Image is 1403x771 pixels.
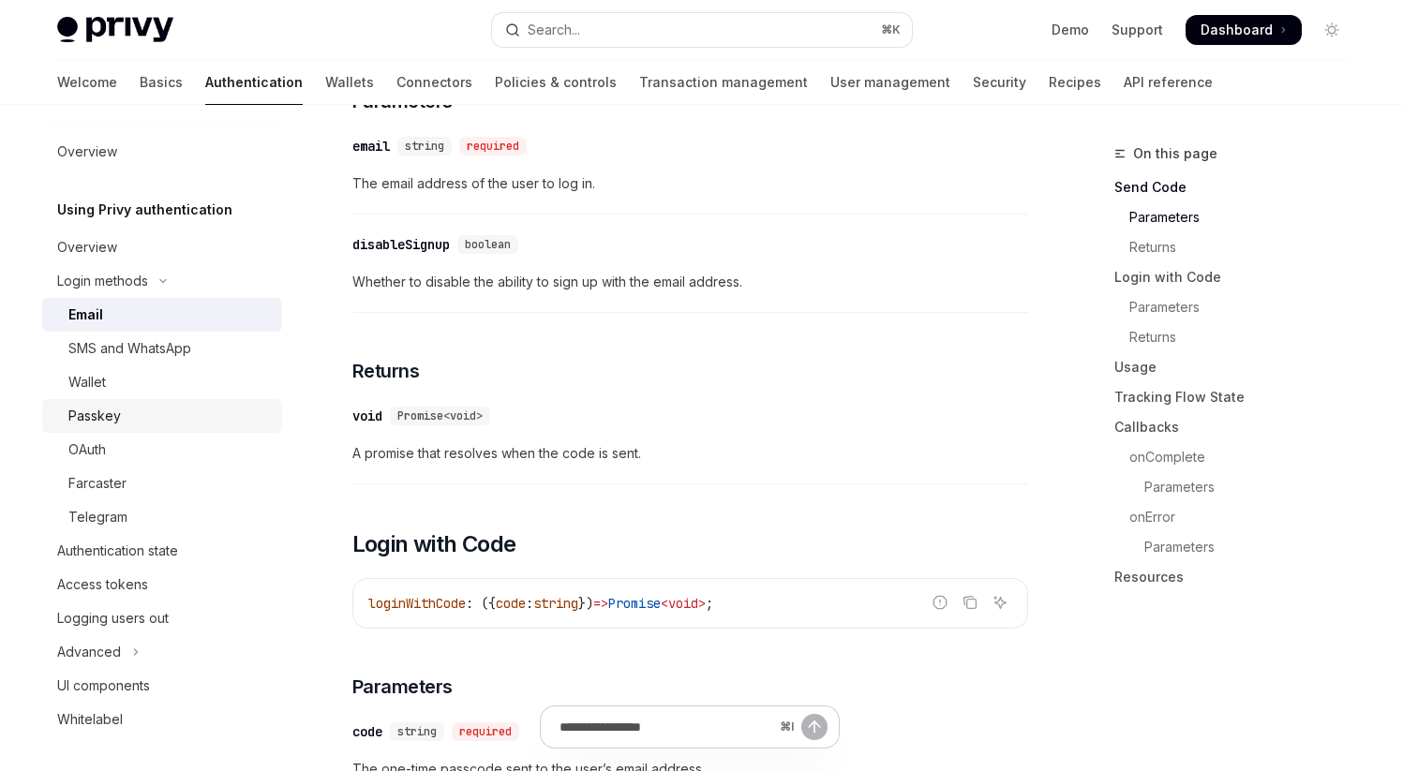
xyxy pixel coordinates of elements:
[706,595,713,612] span: ;
[661,595,668,612] span: <
[42,500,282,534] a: Telegram
[466,595,496,612] span: : ({
[801,714,828,740] button: Send message
[57,199,232,221] h5: Using Privy authentication
[68,472,127,495] div: Farcaster
[42,703,282,736] a: Whitelabel
[57,270,148,292] div: Login methods
[352,271,1028,293] span: Whether to disable the ability to sign up with the email address.
[205,60,303,105] a: Authentication
[1114,232,1362,262] a: Returns
[973,60,1026,105] a: Security
[1052,21,1089,39] a: Demo
[1112,21,1163,39] a: Support
[42,534,282,568] a: Authentication state
[42,399,282,433] a: Passkey
[57,60,117,105] a: Welcome
[495,60,617,105] a: Policies & controls
[1114,442,1362,472] a: onComplete
[1201,21,1273,39] span: Dashboard
[57,236,117,259] div: Overview
[42,601,282,635] a: Logging users out
[42,635,282,669] button: Toggle Advanced section
[526,595,533,612] span: :
[42,332,282,365] a: SMS and WhatsApp
[1124,60,1213,105] a: API reference
[57,641,121,663] div: Advanced
[405,139,444,154] span: string
[1114,562,1362,592] a: Resources
[988,590,1012,615] button: Ask AI
[1114,352,1362,382] a: Usage
[608,595,661,612] span: Promise
[1133,142,1217,165] span: On this page
[325,60,374,105] a: Wallets
[560,706,772,748] input: Ask a question...
[57,141,117,163] div: Overview
[42,433,282,467] a: OAuth
[42,264,282,298] button: Toggle Login methods section
[533,595,578,612] span: string
[368,595,466,612] span: loginWithCode
[68,337,191,360] div: SMS and WhatsApp
[68,438,106,461] div: OAuth
[1186,15,1302,45] a: Dashboard
[1114,172,1362,202] a: Send Code
[639,60,808,105] a: Transaction management
[492,13,912,47] button: Open search
[881,22,901,37] span: ⌘ K
[397,408,483,423] span: Promise<void>
[352,442,1028,465] span: A promise that resolves when the code is sent.
[68,506,127,528] div: Telegram
[396,60,472,105] a: Connectors
[1317,15,1347,45] button: Toggle dark mode
[958,590,982,615] button: Copy the contents from the code block
[57,540,178,562] div: Authentication state
[352,137,390,156] div: email
[42,135,282,169] a: Overview
[1114,322,1362,352] a: Returns
[1049,60,1101,105] a: Recipes
[459,137,527,156] div: required
[42,467,282,500] a: Farcaster
[42,568,282,601] a: Access tokens
[352,235,450,254] div: disableSignup
[465,237,511,252] span: boolean
[42,365,282,399] a: Wallet
[42,669,282,703] a: UI components
[68,371,106,393] div: Wallet
[668,595,698,612] span: void
[1114,532,1362,562] a: Parameters
[57,708,123,731] div: Whitelabel
[1114,382,1362,412] a: Tracking Flow State
[352,674,453,700] span: Parameters
[698,595,706,612] span: >
[352,407,382,425] div: void
[1114,472,1362,502] a: Parameters
[42,298,282,332] a: Email
[57,675,150,697] div: UI components
[1114,292,1362,322] a: Parameters
[68,304,103,326] div: Email
[1114,412,1362,442] a: Callbacks
[42,230,282,264] a: Overview
[352,172,1028,195] span: The email address of the user to log in.
[593,595,608,612] span: =>
[57,573,148,596] div: Access tokens
[928,590,952,615] button: Report incorrect code
[496,595,526,612] span: code
[57,17,173,43] img: light logo
[1114,502,1362,532] a: onError
[68,405,121,427] div: Passkey
[830,60,950,105] a: User management
[140,60,183,105] a: Basics
[352,529,516,559] span: Login with Code
[1114,262,1362,292] a: Login with Code
[578,595,593,612] span: })
[352,358,420,384] span: Returns
[528,19,580,41] div: Search...
[57,607,169,630] div: Logging users out
[1114,202,1362,232] a: Parameters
